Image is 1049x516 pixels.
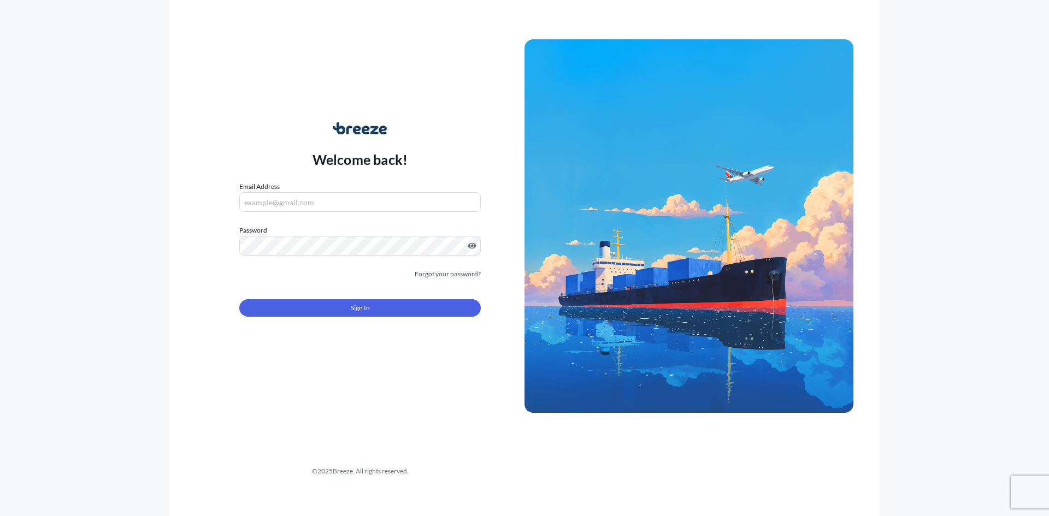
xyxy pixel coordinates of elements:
[239,299,481,317] button: Sign In
[415,269,481,280] a: Forgot your password?
[239,192,481,212] input: example@gmail.com
[239,225,481,236] label: Password
[351,303,370,313] span: Sign In
[524,39,853,413] img: Ship illustration
[239,181,280,192] label: Email Address
[468,241,476,250] button: Show password
[196,466,524,477] div: © 2025 Breeze. All rights reserved.
[313,151,408,168] p: Welcome back!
